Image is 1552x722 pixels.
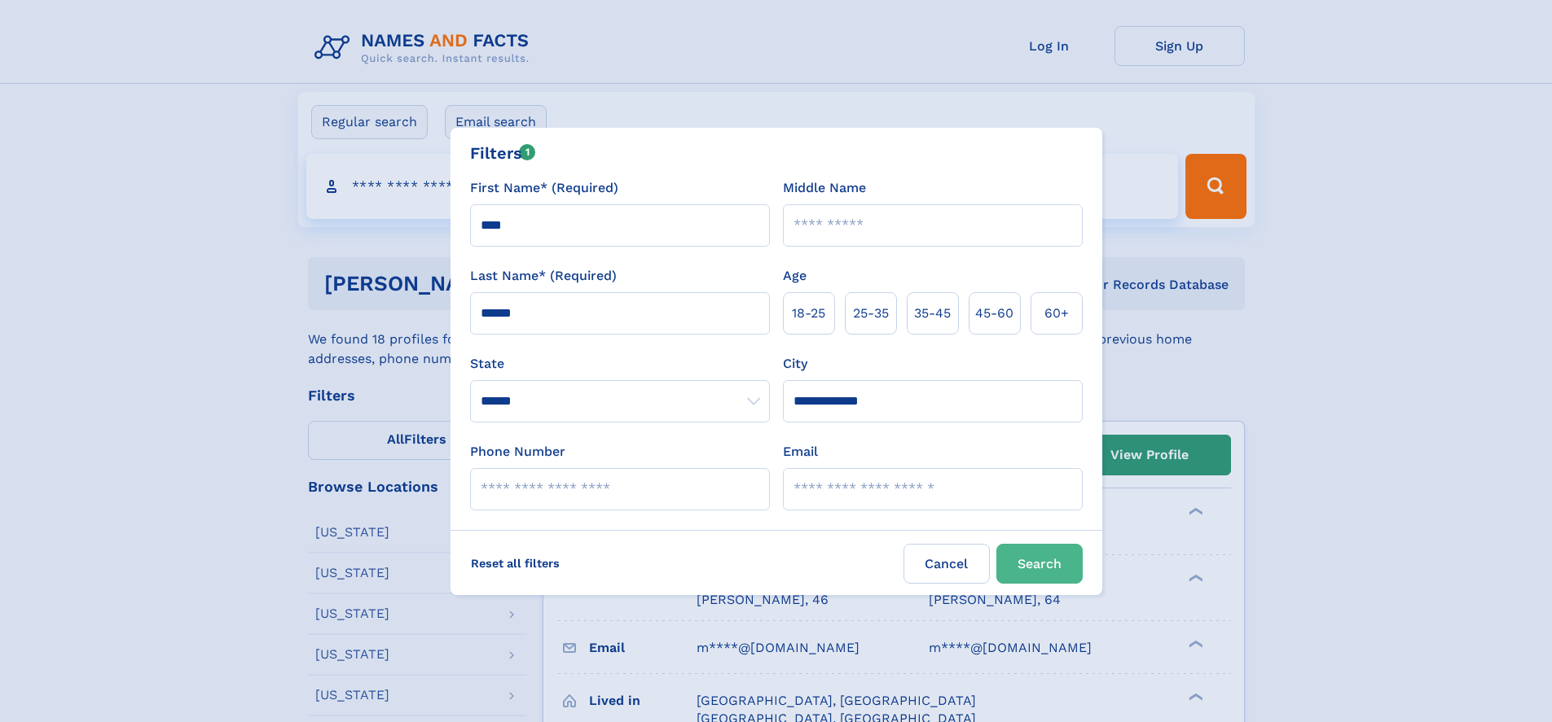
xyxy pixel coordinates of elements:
[470,178,618,198] label: First Name* (Required)
[470,141,536,165] div: Filters
[853,304,889,323] span: 25‑35
[460,544,570,583] label: Reset all filters
[914,304,951,323] span: 35‑45
[904,544,990,584] label: Cancel
[996,544,1083,584] button: Search
[470,266,617,286] label: Last Name* (Required)
[470,442,565,462] label: Phone Number
[470,354,770,374] label: State
[783,178,866,198] label: Middle Name
[975,304,1013,323] span: 45‑60
[783,442,818,462] label: Email
[792,304,825,323] span: 18‑25
[783,354,807,374] label: City
[1044,304,1069,323] span: 60+
[783,266,807,286] label: Age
